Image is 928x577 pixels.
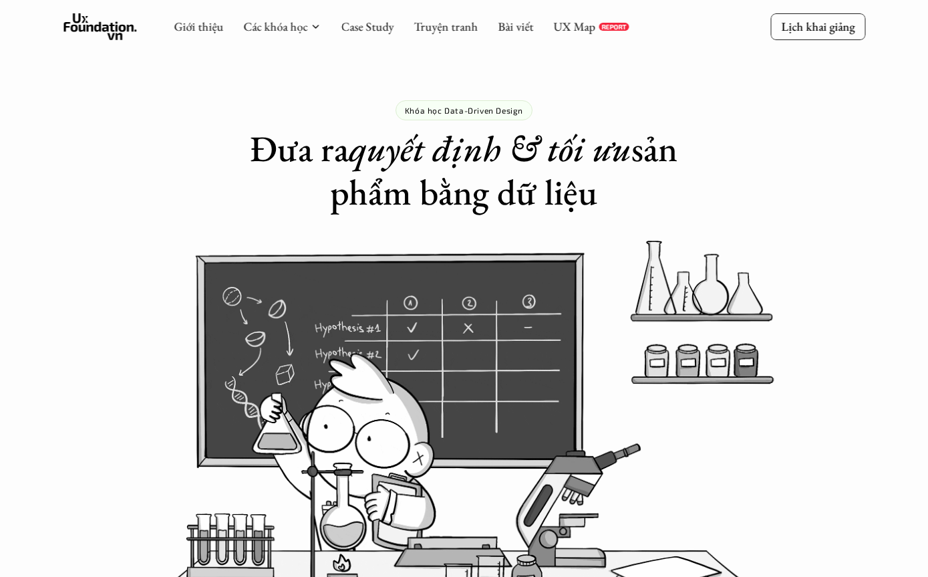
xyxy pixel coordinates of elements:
[349,125,631,172] em: quyết định & tối ưu
[174,19,223,34] a: Giới thiệu
[770,13,865,39] a: Lịch khai giảng
[498,19,533,34] a: Bài viết
[405,106,523,115] p: Khóa học Data-Driven Design
[781,19,855,34] p: Lịch khai giảng
[553,19,595,34] a: UX Map
[243,19,307,34] a: Các khóa học
[601,23,626,31] p: REPORT
[341,19,394,34] a: Case Study
[222,127,705,214] h1: Đưa ra sản phẩm bằng dữ liệu
[414,19,478,34] a: Truyện tranh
